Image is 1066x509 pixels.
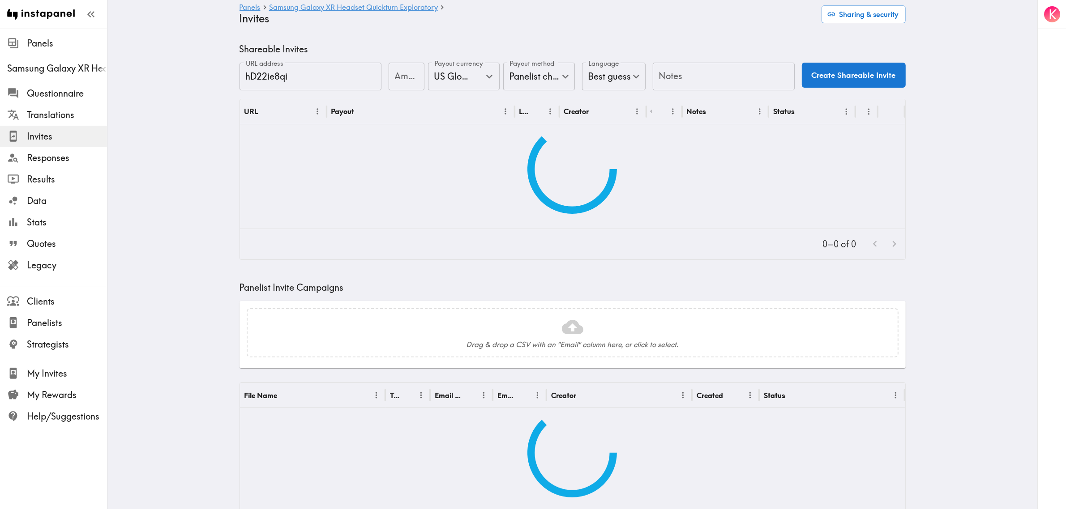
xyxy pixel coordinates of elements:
[27,259,107,271] span: Legacy
[786,388,800,402] button: Sort
[434,59,483,68] label: Payout currency
[27,238,107,250] span: Quotes
[269,4,438,12] a: Samsung Galaxy XR Headset Quickturn Exploratory
[311,105,325,119] button: Menu
[582,63,646,90] div: Best guess
[240,4,261,12] a: Panels
[590,105,604,119] button: Sort
[743,388,757,402] button: Menu
[509,59,555,68] label: Payout method
[802,63,906,88] button: Create Shareable Invite
[764,391,785,400] div: Status
[27,216,107,229] span: Stats
[499,105,513,119] button: Menu
[27,109,107,121] span: Translations
[27,37,107,50] span: Panels
[889,388,903,402] button: Menu
[244,107,258,116] div: URL
[564,107,589,116] div: Creator
[7,62,107,75] span: Samsung Galaxy XR Headset Quickturn Exploratory
[577,388,591,402] button: Sort
[240,43,906,55] h5: Shareable Invites
[244,391,278,400] div: File Name
[823,238,856,250] p: 0–0 of 0
[331,107,354,116] div: Payout
[27,295,107,308] span: Clients
[796,105,809,119] button: Sort
[630,105,644,119] button: Menu
[1049,7,1057,22] span: K
[707,105,721,119] button: Sort
[27,410,107,423] span: Help/Suggestions
[27,195,107,207] span: Data
[27,367,107,380] span: My Invites
[467,339,679,349] h6: Drag & drop a CSV with an "Email" column here, or click to select.
[497,391,516,400] div: Emails Sent
[435,391,462,400] div: Email Addresses
[544,105,557,119] button: Menu
[822,5,906,23] button: Sharing & security
[773,107,795,116] div: Status
[27,87,107,100] span: Questionnaire
[862,105,876,119] button: Menu
[861,105,875,119] button: Sort
[588,59,619,68] label: Language
[369,388,383,402] button: Menu
[652,105,666,119] button: Sort
[240,12,814,25] h4: Invites
[477,388,491,402] button: Menu
[414,388,428,402] button: Menu
[551,391,576,400] div: Creator
[517,388,531,402] button: Sort
[355,105,369,119] button: Sort
[1043,5,1061,23] button: K
[27,173,107,186] span: Results
[401,388,415,402] button: Sort
[676,388,690,402] button: Menu
[482,69,496,83] button: Open
[27,389,107,401] span: My Rewards
[697,391,723,400] div: Created
[27,130,107,143] span: Invites
[503,63,575,90] div: Panelist chooses
[530,105,544,119] button: Sort
[839,105,853,119] button: Menu
[27,317,107,329] span: Panelists
[519,107,529,116] div: Language
[240,281,906,294] h5: Panelist Invite Campaigns
[753,105,767,119] button: Menu
[27,338,107,351] span: Strategists
[390,391,400,400] div: Type
[278,388,292,402] button: Sort
[666,105,680,119] button: Menu
[686,107,706,116] div: Notes
[259,105,273,119] button: Sort
[531,388,544,402] button: Menu
[27,152,107,164] span: Responses
[724,388,738,402] button: Sort
[246,59,283,68] label: URL address
[463,388,477,402] button: Sort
